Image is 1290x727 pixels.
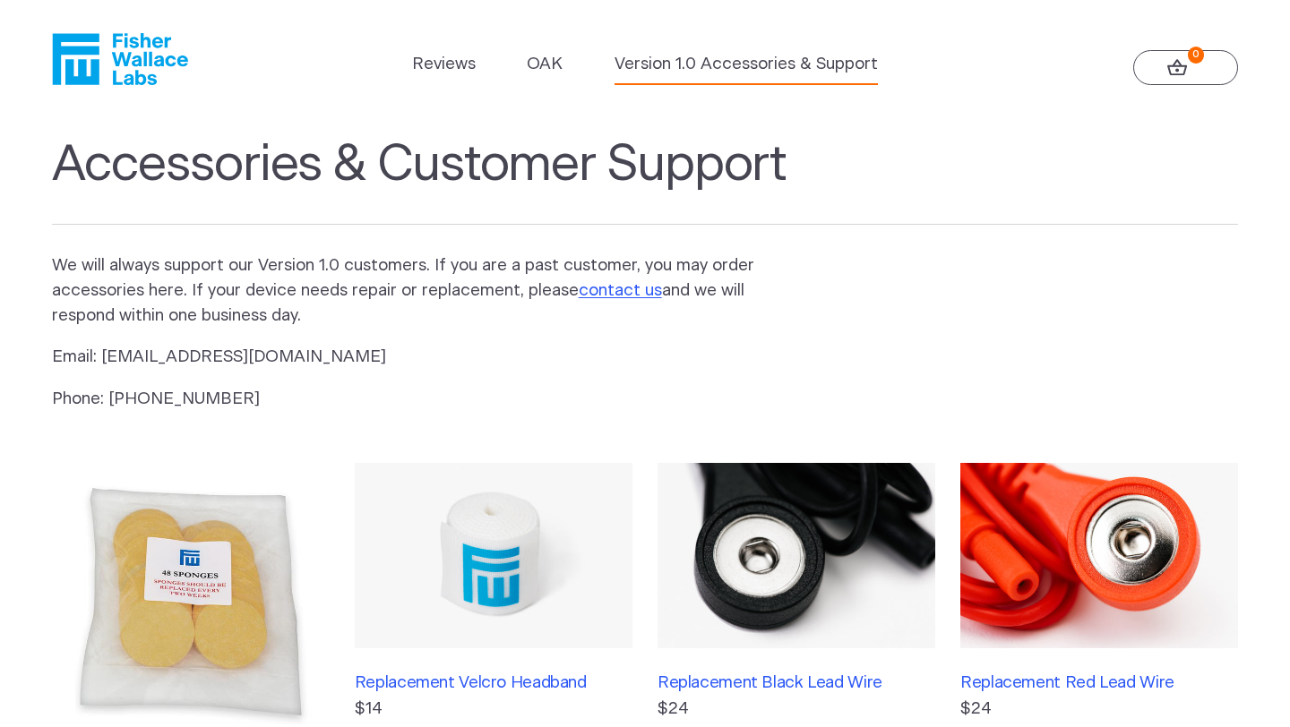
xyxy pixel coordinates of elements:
a: Fisher Wallace [52,33,188,85]
p: We will always support our Version 1.0 customers. If you are a past customer, you may order acces... [52,253,783,329]
p: Email: [EMAIL_ADDRESS][DOMAIN_NAME] [52,345,783,370]
h3: Replacement Black Lead Wire [658,673,935,693]
p: $14 [355,697,632,722]
img: Replacement Velcro Headband [355,463,632,648]
h3: Replacement Velcro Headband [355,673,632,693]
h3: Replacement Red Lead Wire [960,673,1238,693]
a: Reviews [412,52,476,77]
p: $24 [658,697,935,722]
a: OAK [527,52,563,77]
a: contact us [579,282,662,299]
img: Replacement Red Lead Wire [960,463,1238,648]
img: Replacement Black Lead Wire [658,463,935,648]
p: Phone: [PHONE_NUMBER] [52,387,783,412]
strong: 0 [1188,47,1205,64]
a: 0 [1133,50,1239,86]
a: Version 1.0 Accessories & Support [615,52,878,77]
h1: Accessories & Customer Support [52,135,1239,225]
p: $24 [960,697,1238,722]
